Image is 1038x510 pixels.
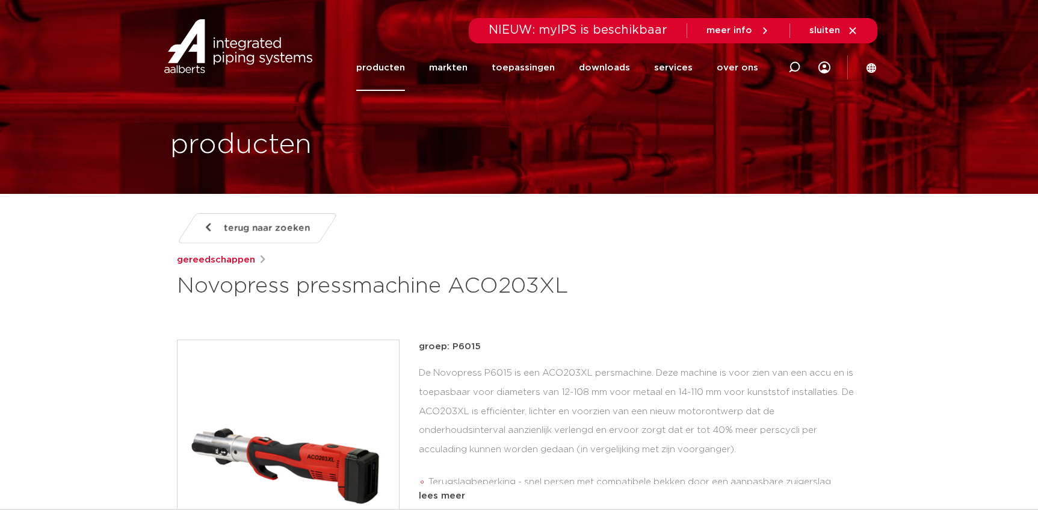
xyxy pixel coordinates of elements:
[429,45,468,91] a: markten
[177,253,255,267] a: gereedschappen
[419,340,862,354] p: groep: P6015
[176,213,338,243] a: terug naar zoeken
[419,489,862,503] div: lees meer
[654,45,693,91] a: services
[428,473,862,492] li: Terugslagbeperking - snel persen met compatibele bekken door een aanpasbare zuigerslag
[170,126,312,164] h1: producten
[489,24,667,36] span: NIEUW: myIPS is beschikbaar
[579,45,630,91] a: downloads
[717,45,758,91] a: over ons
[809,25,858,36] a: sluiten
[492,45,555,91] a: toepassingen
[809,26,840,35] span: sluiten
[706,25,770,36] a: meer info
[177,272,629,301] h1: Novopress pressmachine ACO203XL
[419,364,862,484] div: De Novopress P6015 is een ACO203XL persmachine. Deze machine is voor zien van een accu en is toep...
[356,45,758,91] nav: Menu
[706,26,752,35] span: meer info
[356,45,405,91] a: producten
[224,219,310,238] span: terug naar zoeken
